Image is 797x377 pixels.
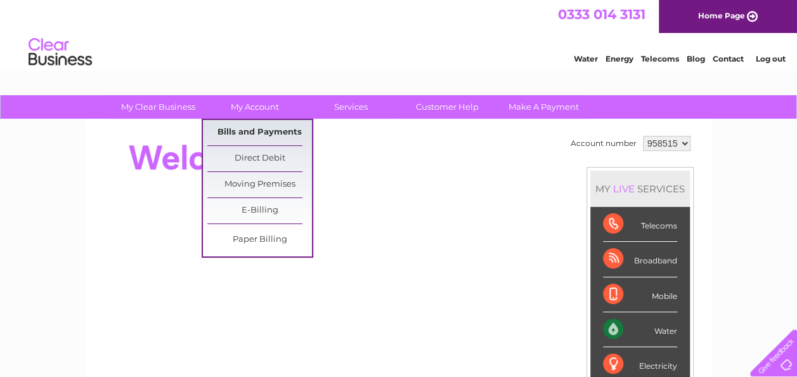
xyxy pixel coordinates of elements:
[567,133,640,154] td: Account number
[100,7,699,62] div: Clear Business is a trading name of Verastar Limited (registered in [GEOGRAPHIC_DATA] No. 3667643...
[713,54,744,63] a: Contact
[207,227,312,253] a: Paper Billing
[207,172,312,197] a: Moving Premises
[755,54,785,63] a: Log out
[590,171,690,207] div: MY SERVICES
[641,54,679,63] a: Telecoms
[574,54,598,63] a: Water
[106,95,211,119] a: My Clear Business
[558,6,645,22] a: 0333 014 3131
[28,33,93,72] img: logo.png
[606,54,633,63] a: Energy
[299,95,403,119] a: Services
[687,54,705,63] a: Blog
[202,95,307,119] a: My Account
[611,183,637,195] div: LIVE
[491,95,596,119] a: Make A Payment
[603,242,677,277] div: Broadband
[207,146,312,171] a: Direct Debit
[207,120,312,145] a: Bills and Payments
[603,312,677,347] div: Water
[603,277,677,312] div: Mobile
[207,198,312,223] a: E-Billing
[395,95,500,119] a: Customer Help
[603,207,677,242] div: Telecoms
